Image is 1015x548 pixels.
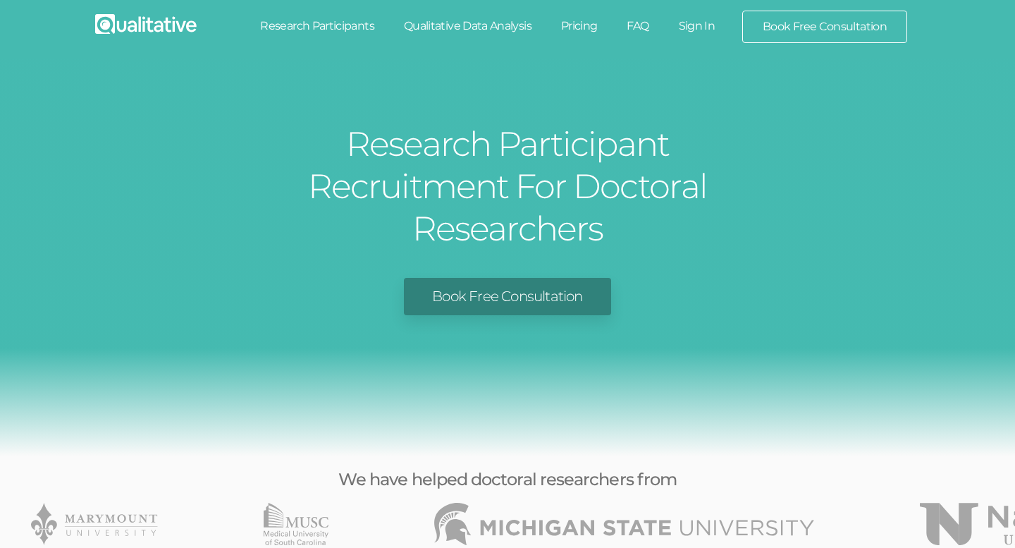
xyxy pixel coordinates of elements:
[169,470,846,489] h3: We have helped doctoral researchers from
[264,503,328,545] img: Medical University of South Carolina
[434,503,814,545] li: 22 of 49
[31,503,158,545] li: 20 of 49
[31,503,158,545] img: Marymount University
[389,11,546,42] a: Qualitative Data Analysis
[264,503,328,545] li: 21 of 49
[243,123,772,250] h1: Research Participant Recruitment For Doctoral Researchers
[743,11,906,42] a: Book Free Consultation
[546,11,613,42] a: Pricing
[245,11,389,42] a: Research Participants
[612,11,663,42] a: FAQ
[434,503,814,545] img: Michigan State University
[404,278,610,315] a: Book Free Consultation
[95,14,197,34] img: Qualitative
[664,11,730,42] a: Sign In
